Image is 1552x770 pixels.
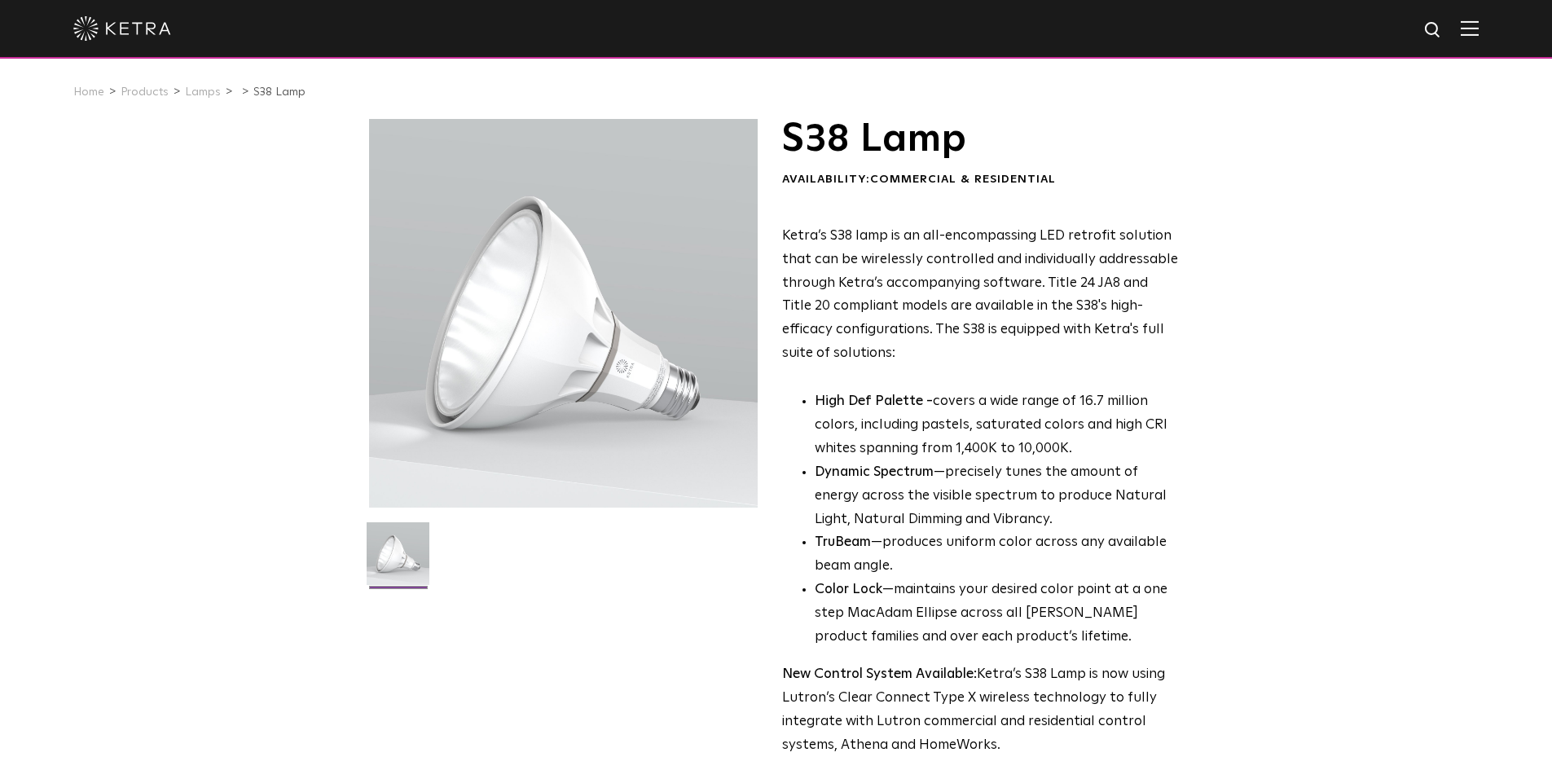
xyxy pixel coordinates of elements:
[782,663,1179,758] p: Ketra’s S38 Lamp is now using Lutron’s Clear Connect Type X wireless technology to fully integrat...
[73,16,171,41] img: ketra-logo-2019-white
[185,86,221,98] a: Lamps
[815,535,871,549] strong: TruBeam
[815,579,1179,649] li: —maintains your desired color point at a one step MacAdam Ellipse across all [PERSON_NAME] produc...
[782,225,1179,366] p: Ketra’s S38 lamp is an all-encompassing LED retrofit solution that can be wirelessly controlled a...
[782,119,1179,160] h1: S38 Lamp
[815,390,1179,461] p: covers a wide range of 16.7 million colors, including pastels, saturated colors and high CRI whit...
[815,461,1179,532] li: —precisely tunes the amount of energy across the visible spectrum to produce Natural Light, Natur...
[815,394,933,408] strong: High Def Palette -
[815,465,934,479] strong: Dynamic Spectrum
[253,86,306,98] a: S38 Lamp
[815,531,1179,579] li: —produces uniform color across any available beam angle.
[782,172,1179,188] div: Availability:
[1423,20,1444,41] img: search icon
[1461,20,1479,36] img: Hamburger%20Nav.svg
[815,583,882,596] strong: Color Lock
[870,174,1056,185] span: Commercial & Residential
[73,86,104,98] a: Home
[782,667,977,681] strong: New Control System Available:
[367,522,429,597] img: S38-Lamp-Edison-2021-Web-Square
[121,86,169,98] a: Products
